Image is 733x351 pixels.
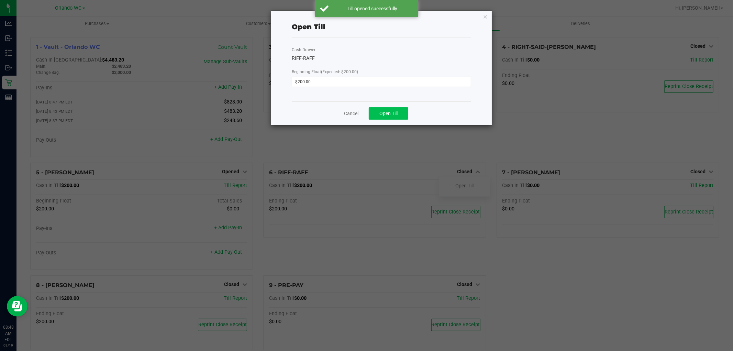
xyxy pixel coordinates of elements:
label: Cash Drawer [292,47,315,53]
iframe: Resource center [7,296,27,317]
button: Open Till [369,107,408,120]
span: Beginning Float [292,69,358,74]
div: RIFF-RAFF [292,55,471,62]
span: (Expected: $200.00) [321,69,358,74]
div: Open Till [292,22,325,32]
a: Cancel [344,110,358,117]
div: Till opened successfully [332,5,413,12]
span: Open Till [379,111,398,116]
